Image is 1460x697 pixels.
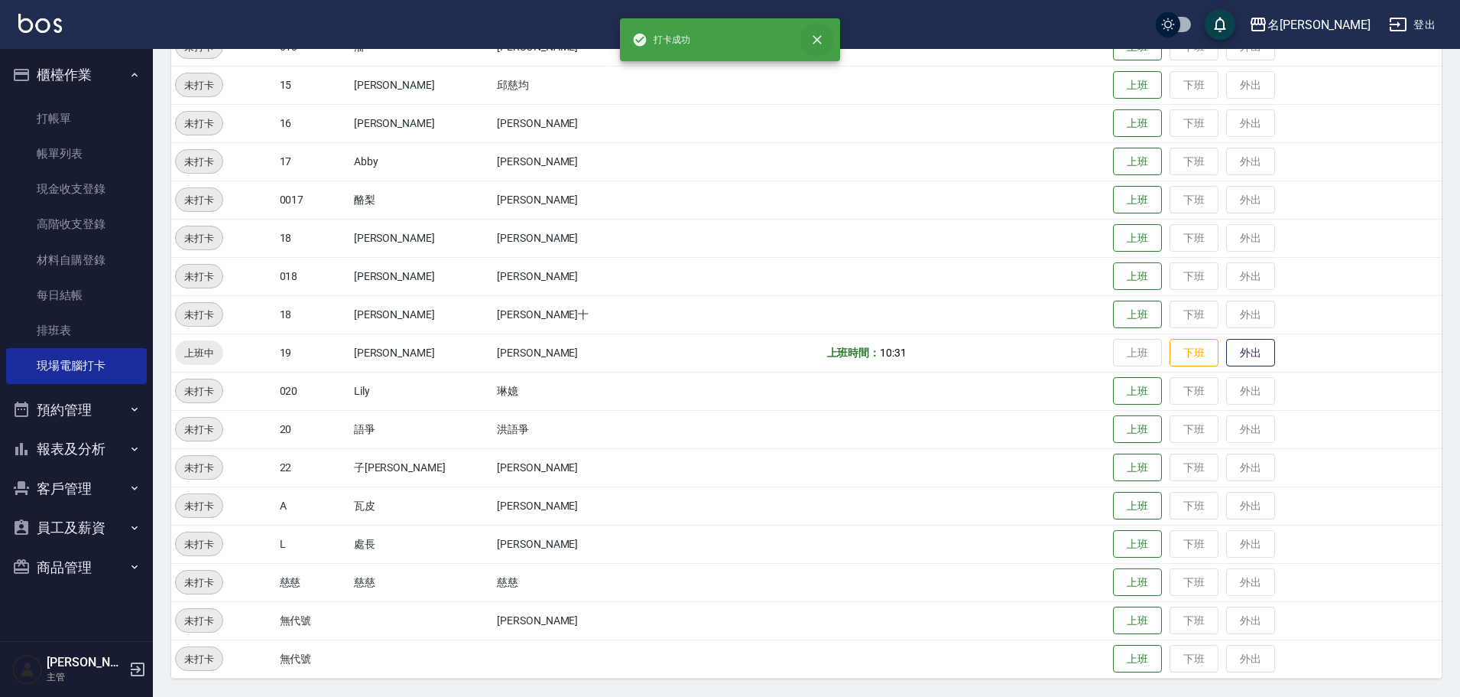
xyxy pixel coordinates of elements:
td: 20 [276,410,350,448]
td: 18 [276,295,350,334]
td: 慈慈 [493,563,680,601]
td: [PERSON_NAME] [493,142,680,181]
button: 員工及薪資 [6,508,147,548]
span: 未打卡 [176,460,222,476]
span: 未打卡 [176,269,222,285]
button: 報表及分析 [6,429,147,469]
span: 未打卡 [176,651,222,667]
td: [PERSON_NAME] [493,525,680,563]
a: 每日結帳 [6,278,147,313]
span: 未打卡 [176,613,222,629]
span: 未打卡 [176,498,222,514]
td: [PERSON_NAME] [350,104,493,142]
button: 櫃檯作業 [6,55,147,95]
td: Abby [350,142,493,181]
td: 琳嬑 [493,372,680,410]
td: 無代號 [276,640,350,678]
td: 洪語爭 [493,410,680,448]
td: [PERSON_NAME] [493,601,680,640]
a: 現金收支登錄 [6,171,147,207]
b: 上班時間： [827,347,881,359]
button: 上班 [1113,71,1162,99]
img: Logo [18,14,62,33]
span: 未打卡 [176,422,222,438]
a: 材料自購登錄 [6,243,147,278]
td: 慈慈 [276,563,350,601]
td: 19 [276,334,350,372]
button: 上班 [1113,454,1162,482]
span: 上班中 [175,345,223,361]
button: 上班 [1113,377,1162,405]
td: 18 [276,219,350,257]
td: [PERSON_NAME] [493,104,680,142]
button: 上班 [1113,530,1162,559]
button: 上班 [1113,186,1162,214]
button: 上班 [1113,109,1162,138]
a: 高階收支登錄 [6,207,147,242]
span: 未打卡 [176,116,222,132]
span: 未打卡 [176,192,222,208]
span: 未打卡 [176,77,222,93]
a: 帳單列表 [6,136,147,171]
span: 未打卡 [176,383,222,399]
td: L [276,525,350,563]
td: [PERSON_NAME] [493,448,680,487]
td: 酪梨 [350,181,493,219]
button: 名[PERSON_NAME] [1243,9,1377,41]
td: [PERSON_NAME] [350,334,493,372]
a: 現場電腦打卡 [6,348,147,383]
button: 登出 [1383,11,1442,39]
td: 018 [276,257,350,295]
td: A [276,487,350,525]
td: [PERSON_NAME] [350,66,493,104]
td: 22 [276,448,350,487]
button: 外出 [1226,339,1275,367]
span: 10:31 [880,347,907,359]
button: 上班 [1113,148,1162,176]
td: [PERSON_NAME] [350,295,493,334]
button: save [1205,9,1235,40]
span: 未打卡 [176,536,222,552]
button: 上班 [1113,415,1162,444]
button: 上班 [1113,492,1162,520]
td: 語爭 [350,410,493,448]
td: Lily [350,372,493,410]
td: [PERSON_NAME]十 [493,295,680,334]
td: 慈慈 [350,563,493,601]
td: [PERSON_NAME] [350,219,493,257]
span: 未打卡 [176,575,222,591]
td: 無代號 [276,601,350,640]
button: 上班 [1113,301,1162,329]
p: 主管 [47,670,125,684]
img: Person [12,654,43,685]
td: 子[PERSON_NAME] [350,448,493,487]
button: 上班 [1113,645,1162,673]
a: 打帳單 [6,101,147,136]
td: [PERSON_NAME] [350,257,493,295]
button: 上班 [1113,262,1162,291]
td: 17 [276,142,350,181]
span: 未打卡 [176,230,222,246]
button: close [800,23,834,57]
td: [PERSON_NAME] [493,487,680,525]
button: 下班 [1170,339,1218,367]
td: [PERSON_NAME] [493,219,680,257]
td: [PERSON_NAME] [493,334,680,372]
span: 未打卡 [176,307,222,323]
button: 預約管理 [6,390,147,430]
a: 排班表 [6,313,147,348]
td: [PERSON_NAME] [493,257,680,295]
td: [PERSON_NAME] [493,181,680,219]
td: 邱慈均 [493,66,680,104]
td: 瓦皮 [350,487,493,525]
button: 上班 [1113,224,1162,252]
td: 15 [276,66,350,104]
td: 0017 [276,181,350,219]
span: 未打卡 [176,154,222,170]
span: 打卡成功 [632,32,690,47]
button: 上班 [1113,607,1162,635]
button: 客戶管理 [6,469,147,509]
h5: [PERSON_NAME] [47,655,125,670]
td: 16 [276,104,350,142]
button: 商品管理 [6,548,147,588]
